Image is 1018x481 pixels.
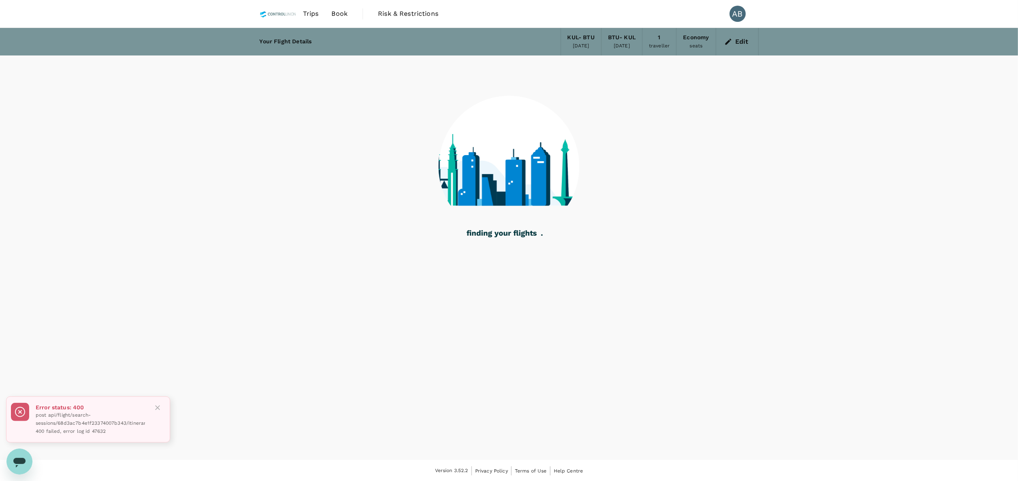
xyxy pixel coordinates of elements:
iframe: Button to launch messaging window [6,449,32,475]
span: Risk & Restrictions [378,9,438,19]
div: [DATE] [573,42,589,50]
button: Edit [723,35,752,48]
img: Control Union Malaysia Sdn. Bhd. [260,5,297,23]
div: [DATE] [614,42,630,50]
div: Economy [683,33,709,42]
a: Help Centre [554,466,583,475]
span: Book [332,9,348,19]
div: traveller [649,42,670,50]
div: 1 [658,33,661,42]
span: Version 3.52.2 [435,467,468,475]
p: post api/flight/search-sessions/68d3ac7b4e1f23374007b343/itineraries 400 failed, error log id 47632 [36,411,145,436]
span: Terms of Use [515,468,547,474]
span: Trips [303,9,319,19]
span: Privacy Policy [475,468,508,474]
div: Your Flight Details [260,37,312,46]
g: finding your flights [467,230,537,238]
div: KUL - BTU [568,33,595,42]
g: . [541,234,543,236]
p: Error status: 400 [36,403,145,411]
button: Close [152,402,164,414]
a: Terms of Use [515,466,547,475]
span: Help Centre [554,468,583,474]
div: seats [690,42,703,50]
div: BTU - KUL [608,33,636,42]
a: Privacy Policy [475,466,508,475]
div: AB [730,6,746,22]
